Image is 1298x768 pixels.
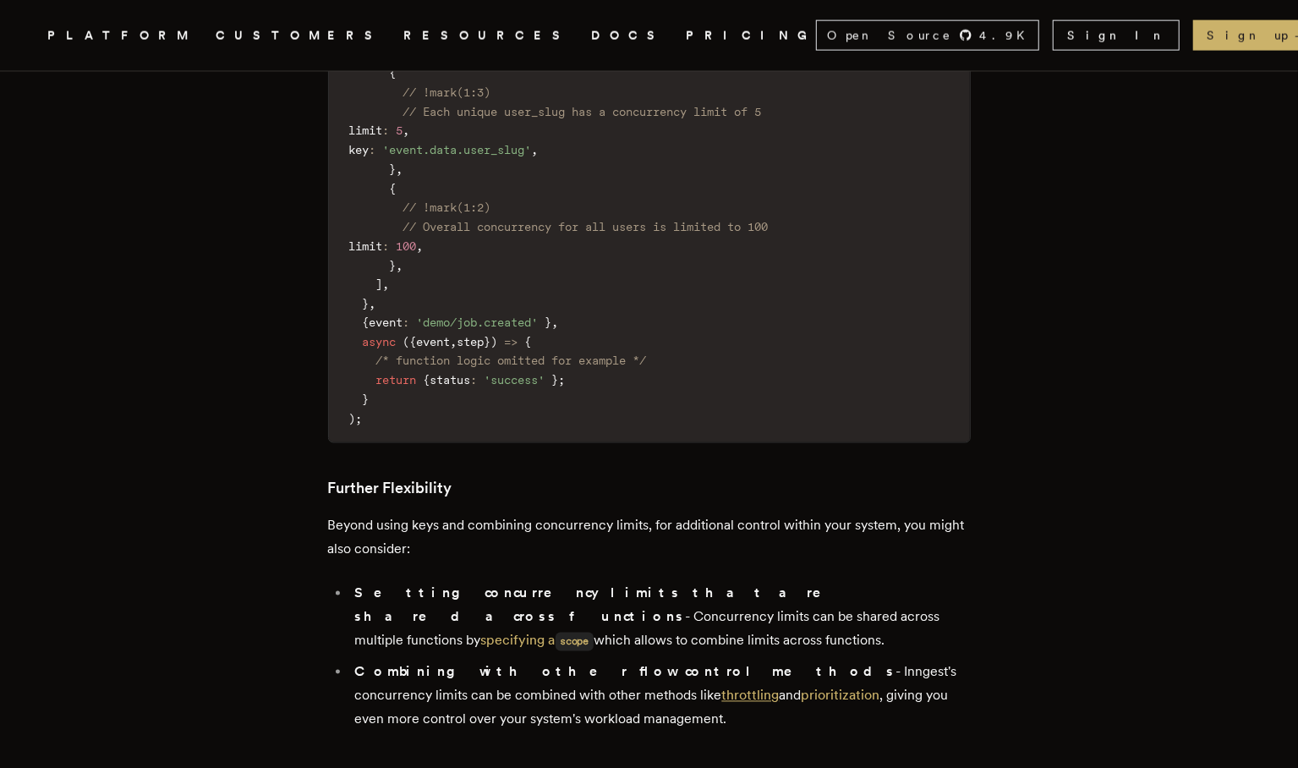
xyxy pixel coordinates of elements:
[363,336,397,349] span: async
[383,239,390,253] span: :
[403,220,769,233] span: // Overall concurrency for all users is limited to 100
[383,277,390,291] span: ,
[328,514,971,562] p: Beyond using keys and combining concurrency limits, for additional control within your system, yo...
[349,413,356,426] span: )
[350,582,971,654] li: - Concurrency limits can be shared across multiple functions by which allows to combine limits ac...
[47,25,195,47] button: PLATFORM
[383,143,532,156] span: 'event.data.user_slug'
[556,633,594,651] code: scope
[390,162,397,176] span: }
[722,688,780,704] a: throttling
[979,27,1035,44] span: 4.9 K
[1053,20,1180,51] a: Sign In
[403,316,410,330] span: :
[370,143,376,156] span: :
[397,123,403,137] span: 5
[417,316,539,330] span: 'demo/job.created'
[397,239,417,253] span: 100
[545,316,552,330] span: }
[349,143,370,156] span: key
[370,316,403,330] span: event
[376,374,417,387] span: return
[355,585,846,625] strong: Setting concurrency limits that are shared across functions
[505,336,518,349] span: =>
[403,123,410,137] span: ,
[457,336,485,349] span: step
[532,143,539,156] span: ,
[451,336,457,349] span: ,
[403,25,571,47] button: RESOURCES
[403,85,491,99] span: // !mark(1:3)
[410,336,417,349] span: {
[356,413,363,426] span: ;
[397,259,403,272] span: ,
[552,316,559,330] span: ,
[485,374,545,387] span: 'success'
[363,316,370,330] span: {
[481,633,594,649] a: specifying ascope
[355,664,896,680] strong: Combining with other flow control methods
[328,477,971,501] h3: Further Flexibility
[216,25,383,47] a: CUSTOMERS
[591,25,665,47] a: DOCS
[349,123,383,137] span: limit
[686,25,816,47] a: PRICING
[552,374,559,387] span: }
[370,297,376,310] span: ,
[802,688,880,704] a: prioritization
[390,182,397,195] span: {
[376,277,383,291] span: ]
[403,200,491,214] span: // !mark(1:2)
[376,354,647,368] span: /* function logic omitted for example */
[827,27,952,44] span: Open Source
[403,105,762,118] span: // Each unique user_slug has a concurrency limit of 5
[525,336,532,349] span: {
[430,374,471,387] span: status
[390,66,397,80] span: {
[363,297,370,310] span: }
[559,374,566,387] span: ;
[424,374,430,387] span: {
[491,336,498,349] span: )
[485,336,491,349] span: }
[363,393,370,407] span: }
[417,239,424,253] span: ,
[397,162,403,176] span: ,
[403,336,410,349] span: (
[471,374,478,387] span: :
[417,336,451,349] span: event
[383,123,390,137] span: :
[349,239,383,253] span: limit
[350,661,971,732] li: - Inngest's concurrency limits can be combined with other methods like and , giving you even more...
[390,259,397,272] span: }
